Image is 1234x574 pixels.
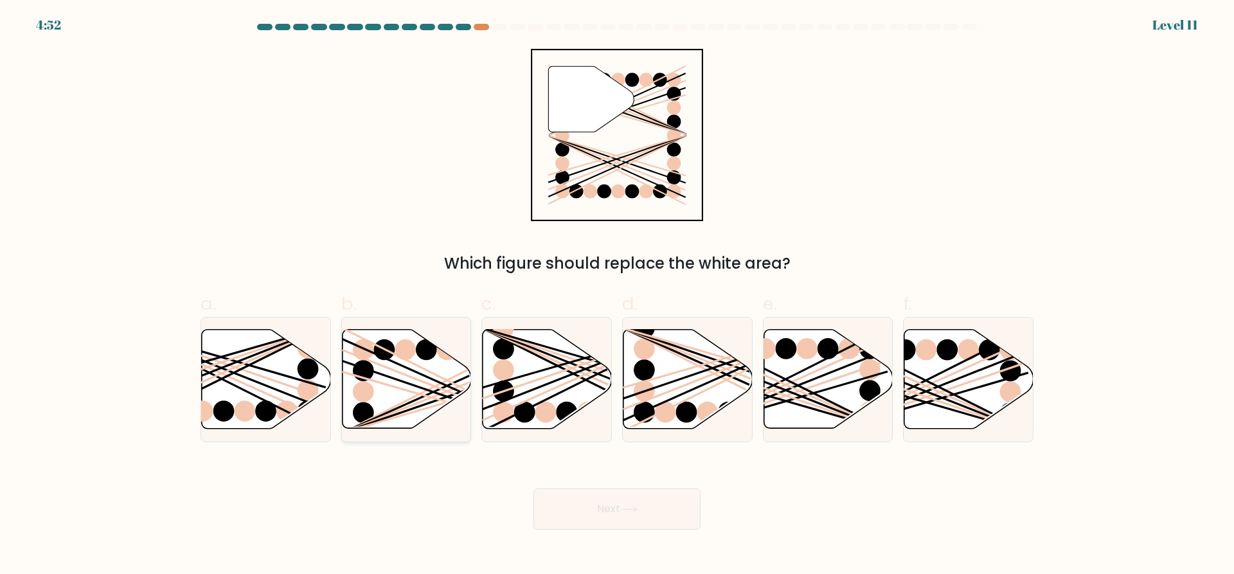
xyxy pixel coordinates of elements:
div: Which figure should replace the white area? [208,252,1026,275]
div: 4:52 [36,15,61,35]
span: b. [341,291,357,316]
g: " [548,66,634,132]
span: f. [903,291,912,316]
span: c. [481,291,496,316]
span: d. [622,291,638,316]
span: e. [763,291,777,316]
span: a. [201,291,216,316]
button: Next [533,489,701,530]
div: Level 11 [1152,15,1198,35]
